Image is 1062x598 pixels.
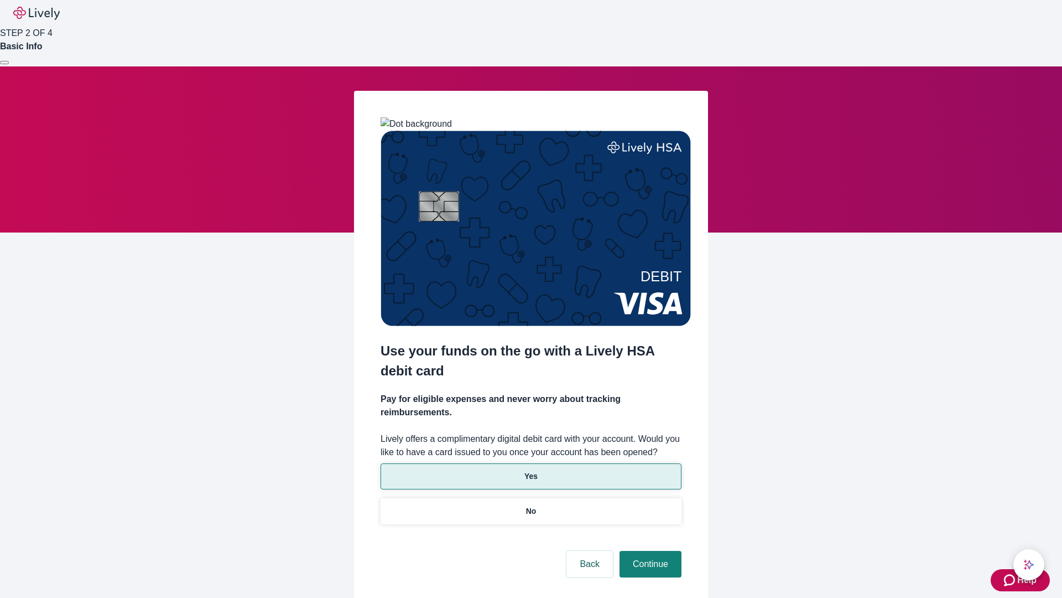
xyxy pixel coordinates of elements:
[1023,559,1034,570] svg: Lively AI Assistant
[526,506,537,517] p: No
[381,117,452,131] img: Dot background
[1017,574,1037,587] span: Help
[566,551,613,578] button: Back
[619,551,681,578] button: Continue
[13,7,60,20] img: Lively
[381,131,691,326] img: Debit card
[381,432,681,459] label: Lively offers a complimentary digital debit card with your account. Would you like to have a card...
[381,463,681,489] button: Yes
[381,498,681,524] button: No
[1004,574,1017,587] svg: Zendesk support icon
[991,569,1050,591] button: Zendesk support iconHelp
[524,471,538,482] p: Yes
[381,341,681,381] h2: Use your funds on the go with a Lively HSA debit card
[381,393,681,419] h4: Pay for eligible expenses and never worry about tracking reimbursements.
[1013,549,1044,580] button: chat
